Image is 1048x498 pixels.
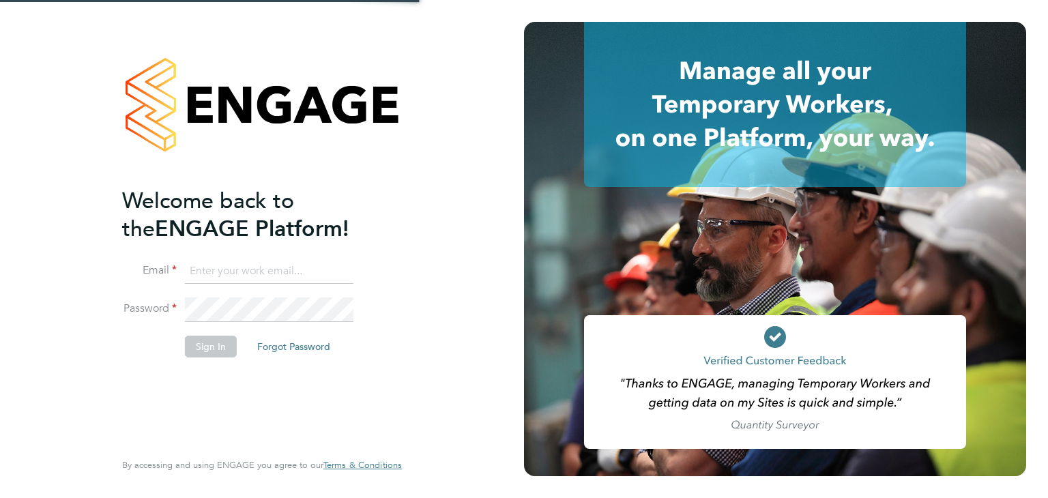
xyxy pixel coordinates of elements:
a: Terms & Conditions [323,460,402,471]
button: Sign In [185,336,237,357]
span: By accessing and using ENGAGE you agree to our [122,459,402,471]
input: Enter your work email... [185,259,353,284]
label: Password [122,302,177,316]
label: Email [122,263,177,278]
h2: ENGAGE Platform! [122,187,388,243]
span: Terms & Conditions [323,459,402,471]
span: Welcome back to the [122,188,294,242]
button: Forgot Password [246,336,341,357]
